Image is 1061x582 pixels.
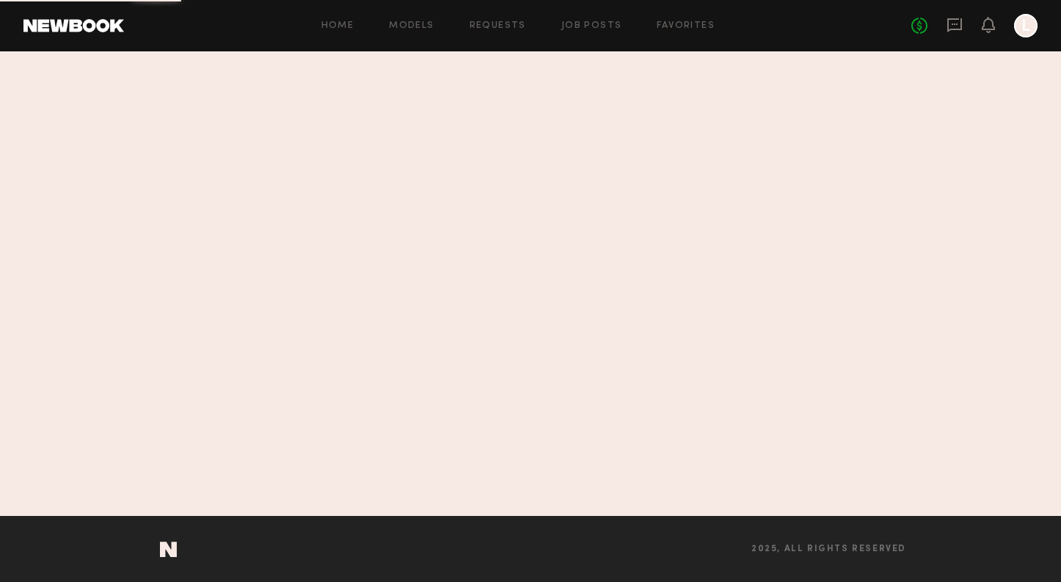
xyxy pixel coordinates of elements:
[1014,14,1038,37] a: L
[470,21,526,31] a: Requests
[657,21,715,31] a: Favorites
[561,21,622,31] a: Job Posts
[321,21,354,31] a: Home
[751,545,906,554] span: 2025, all rights reserved
[389,21,434,31] a: Models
